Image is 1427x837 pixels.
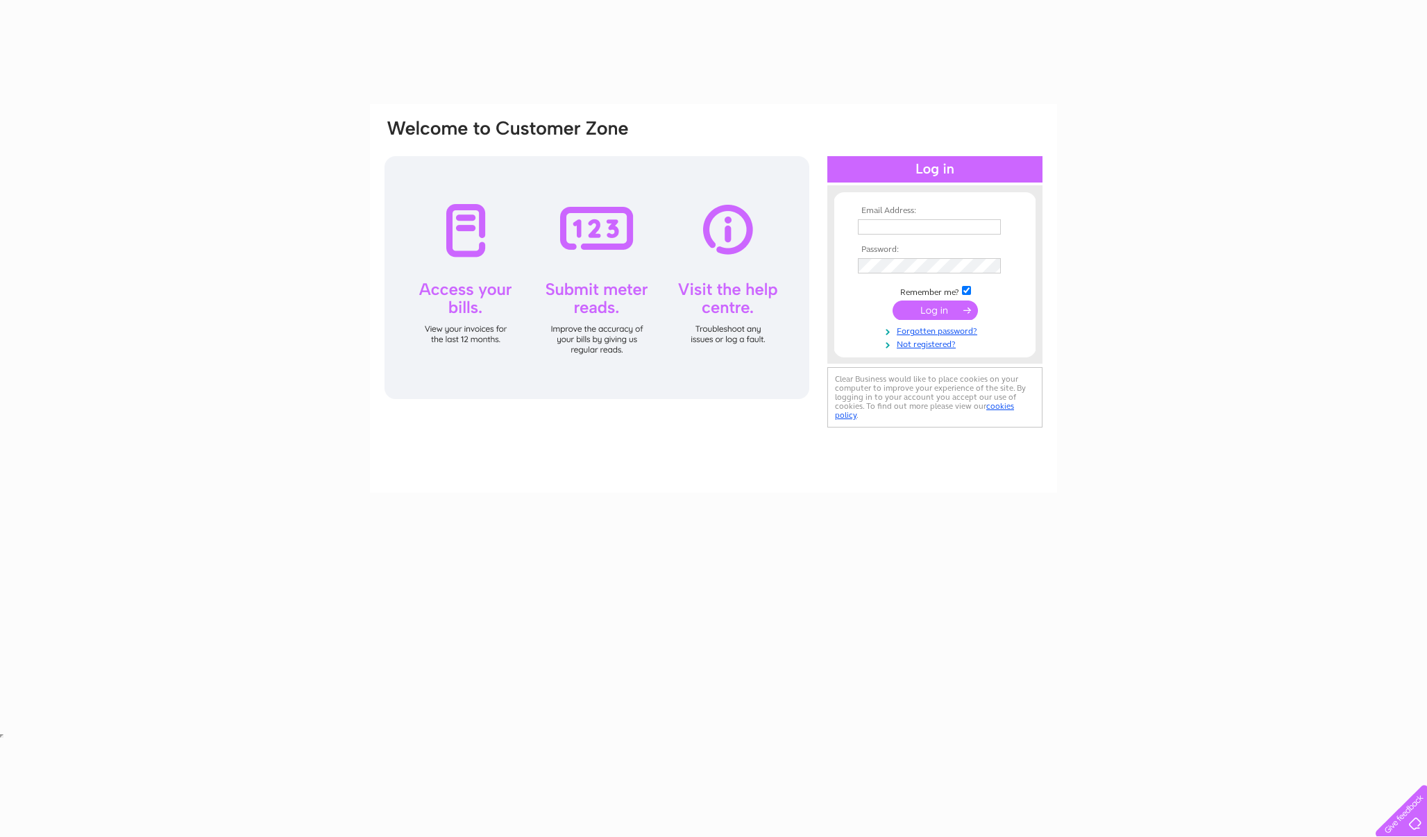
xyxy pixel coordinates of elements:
[854,284,1015,298] td: Remember me?
[858,337,1015,350] a: Not registered?
[858,323,1015,337] a: Forgotten password?
[827,367,1042,428] div: Clear Business would like to place cookies on your computer to improve your experience of the sit...
[835,401,1014,420] a: cookies policy
[854,245,1015,255] th: Password:
[893,301,978,320] input: Submit
[854,206,1015,216] th: Email Address:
